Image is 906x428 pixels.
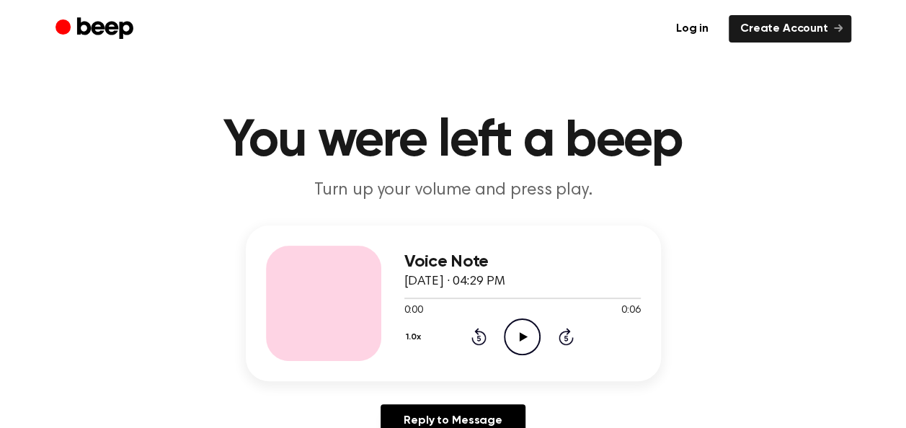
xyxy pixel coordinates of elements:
a: Beep [55,15,137,43]
h3: Voice Note [404,252,641,272]
span: 0:00 [404,303,423,318]
span: 0:06 [621,303,640,318]
a: Log in [665,15,720,43]
h1: You were left a beep [84,115,822,167]
a: Create Account [729,15,851,43]
button: 1.0x [404,325,427,349]
span: [DATE] · 04:29 PM [404,275,505,288]
p: Turn up your volume and press play. [177,179,730,202]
